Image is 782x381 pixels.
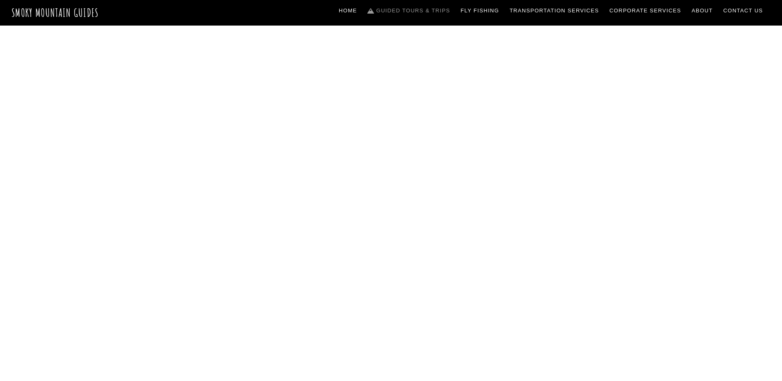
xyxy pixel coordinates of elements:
a: Guided Tours & Trips [364,2,453,19]
a: Corporate Services [606,2,685,19]
a: Home [336,2,360,19]
a: Transportation Services [506,2,602,19]
h1: The ONLY one-stop, full Service Guide Company for the Gatlinburg and [GEOGRAPHIC_DATA] side of th... [205,195,578,322]
a: Fly Fishing [458,2,503,19]
span: Guided Trips & Tours [288,149,494,183]
a: Contact Us [720,2,766,19]
a: Smoky Mountain Guides [12,6,99,19]
a: About [688,2,716,19]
